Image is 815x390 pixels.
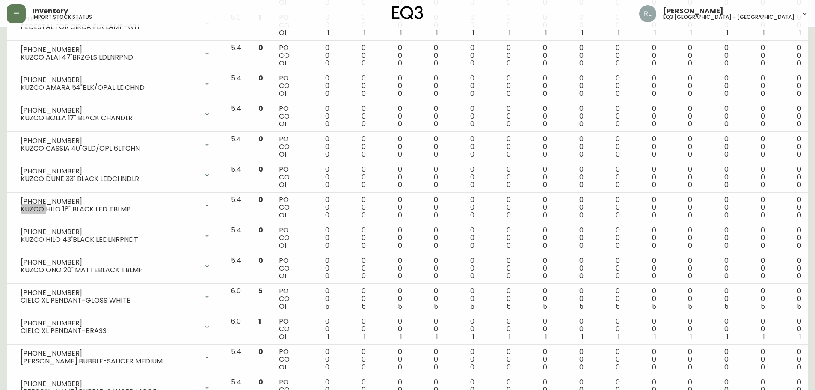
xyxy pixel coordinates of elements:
[670,226,693,250] div: 0 0
[742,135,765,158] div: 0 0
[279,119,286,129] span: OI
[21,84,199,92] div: KUZCO AMARA 54"BLK/OPAL LDCHND
[224,193,251,223] td: 5.4
[14,196,217,215] div: [PHONE_NUMBER]KUZCO HILO 18" BLACK LED TBLMP
[21,198,199,205] div: [PHONE_NUMBER]
[398,89,402,98] span: 0
[507,180,511,190] span: 0
[415,226,438,250] div: 0 0
[362,58,366,68] span: 0
[543,149,547,159] span: 0
[706,74,729,98] div: 0 0
[14,226,217,245] div: [PHONE_NUMBER]KUZCO HILO 43"BLACK LEDLNRPNDT
[525,135,547,158] div: 0 0
[470,119,474,129] span: 0
[379,135,402,158] div: 0 0
[343,135,366,158] div: 0 0
[670,257,693,280] div: 0 0
[507,89,511,98] span: 0
[652,210,656,220] span: 0
[21,327,199,335] div: CIELO XL PENDANT-BRASS
[634,226,656,250] div: 0 0
[21,319,199,327] div: [PHONE_NUMBER]
[434,180,438,190] span: 0
[379,166,402,189] div: 0 0
[452,257,474,280] div: 0 0
[279,196,293,219] div: PO CO
[258,195,263,205] span: 0
[761,149,765,159] span: 0
[597,257,620,280] div: 0 0
[258,73,263,83] span: 0
[470,210,474,220] span: 0
[379,257,402,280] div: 0 0
[597,196,620,219] div: 0 0
[742,166,765,189] div: 0 0
[724,149,729,159] span: 0
[616,180,620,190] span: 0
[279,44,293,67] div: PO CO
[14,348,217,367] div: [PHONE_NUMBER][PERSON_NAME] BUBBLE-SAUCER MEDIUM
[706,226,729,250] div: 0 0
[258,43,263,53] span: 0
[706,105,729,128] div: 0 0
[779,226,801,250] div: 0 0
[279,166,293,189] div: PO CO
[279,210,286,220] span: OI
[258,225,263,235] span: 0
[325,180,329,190] span: 0
[325,58,329,68] span: 0
[726,28,729,38] span: 1
[21,205,199,213] div: KUZCO HILO 18" BLACK LED TBLMP
[279,149,286,159] span: OI
[33,15,92,20] h5: import stock status
[470,241,474,250] span: 0
[561,166,584,189] div: 0 0
[279,271,286,281] span: OI
[761,180,765,190] span: 0
[797,58,801,68] span: 0
[488,105,511,128] div: 0 0
[392,6,424,20] img: logo
[21,46,199,54] div: [PHONE_NUMBER]
[543,58,547,68] span: 0
[452,105,474,128] div: 0 0
[488,135,511,158] div: 0 0
[379,105,402,128] div: 0 0
[398,149,402,159] span: 0
[761,58,765,68] span: 0
[797,241,801,250] span: 0
[258,104,263,113] span: 0
[616,89,620,98] span: 0
[706,135,729,158] div: 0 0
[224,132,251,162] td: 5.4
[470,149,474,159] span: 0
[742,226,765,250] div: 0 0
[472,28,474,38] span: 1
[434,119,438,129] span: 0
[400,28,402,38] span: 1
[434,210,438,220] span: 0
[258,164,263,174] span: 0
[543,210,547,220] span: 0
[797,149,801,159] span: 0
[597,44,620,67] div: 0 0
[543,119,547,129] span: 0
[561,196,584,219] div: 0 0
[525,105,547,128] div: 0 0
[379,196,402,219] div: 0 0
[279,58,286,68] span: OI
[561,44,584,67] div: 0 0
[634,257,656,280] div: 0 0
[362,89,366,98] span: 0
[279,257,293,280] div: PO CO
[724,89,729,98] span: 0
[398,58,402,68] span: 0
[470,58,474,68] span: 0
[415,44,438,67] div: 0 0
[279,89,286,98] span: OI
[14,257,217,276] div: [PHONE_NUMBER]KUZCO ONO 20" MATTEBLACK TBLMP
[763,28,765,38] span: 1
[224,71,251,101] td: 5.4
[724,58,729,68] span: 0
